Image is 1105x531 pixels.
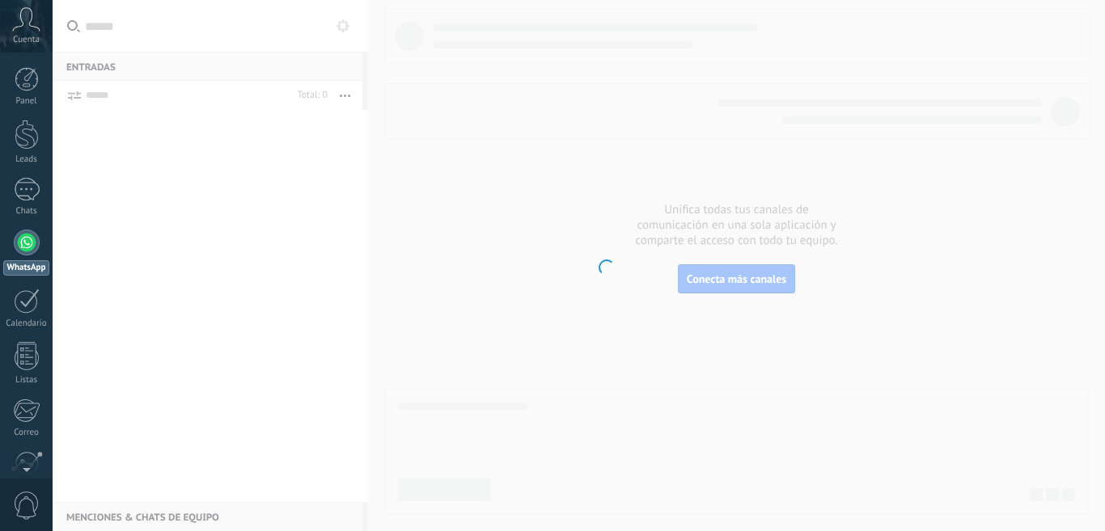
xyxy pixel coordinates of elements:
[3,428,50,438] div: Correo
[3,318,50,329] div: Calendario
[3,96,50,107] div: Panel
[3,206,50,217] div: Chats
[3,375,50,386] div: Listas
[13,35,40,45] span: Cuenta
[3,260,49,276] div: WhatsApp
[3,154,50,165] div: Leads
